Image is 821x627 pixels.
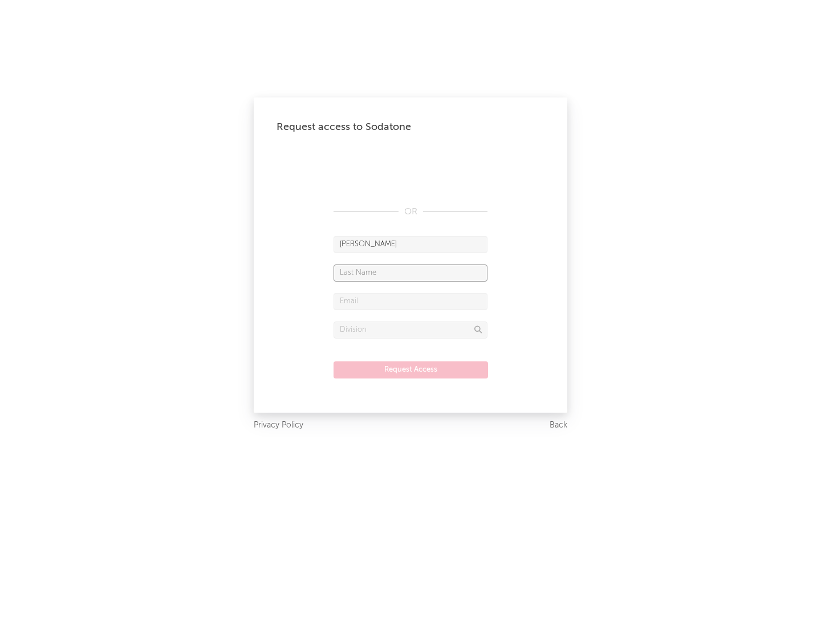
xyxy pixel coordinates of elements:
button: Request Access [334,361,488,378]
div: OR [334,205,487,219]
input: Email [334,293,487,310]
input: First Name [334,236,487,253]
a: Privacy Policy [254,418,303,433]
div: Request access to Sodatone [277,120,544,134]
input: Division [334,321,487,339]
a: Back [550,418,567,433]
input: Last Name [334,264,487,282]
